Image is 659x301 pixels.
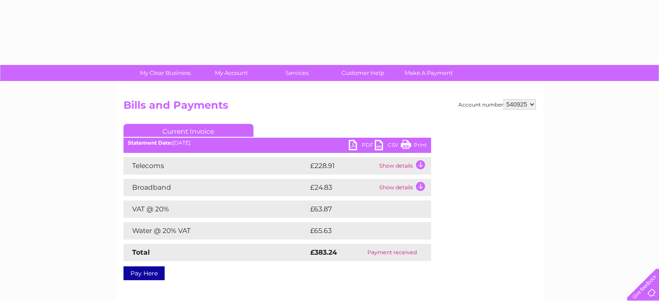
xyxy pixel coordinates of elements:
td: Broadband [123,179,308,196]
td: Payment received [353,244,431,261]
a: Make A Payment [393,65,464,81]
a: Print [401,140,427,152]
td: Show details [377,179,431,196]
div: [DATE] [123,140,431,146]
td: £228.91 [308,157,377,175]
a: Customer Help [327,65,399,81]
a: Services [261,65,333,81]
div: Account number [458,99,536,110]
a: Pay Here [123,266,165,280]
td: Show details [377,157,431,175]
b: Statement Date: [128,139,172,146]
a: My Account [195,65,267,81]
strong: Total [132,248,150,256]
strong: £383.24 [310,248,337,256]
h2: Bills and Payments [123,99,536,116]
td: £24.83 [308,179,377,196]
td: VAT @ 20% [123,201,308,218]
td: Telecoms [123,157,308,175]
td: Water @ 20% VAT [123,222,308,240]
a: CSV [375,140,401,152]
td: £63.87 [308,201,413,218]
td: £65.63 [308,222,413,240]
a: PDF [349,140,375,152]
a: Current Invoice [123,124,253,137]
a: My Clear Business [130,65,201,81]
